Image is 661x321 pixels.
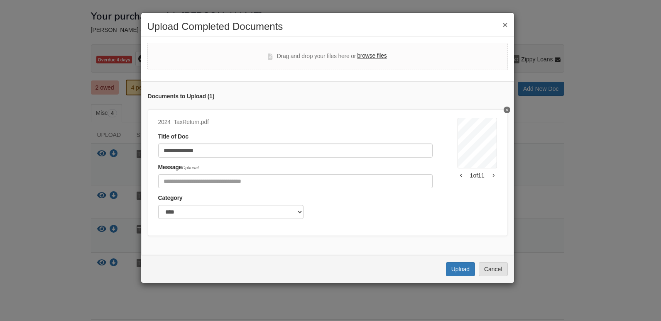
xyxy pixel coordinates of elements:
[158,174,433,188] input: Include any comments on this document
[446,262,475,276] button: Upload
[158,194,183,203] label: Category
[182,165,198,170] span: Optional
[502,20,507,29] button: ×
[148,92,507,101] div: Documents to Upload ( 1 )
[158,118,433,127] div: 2024_TaxReturn.pdf
[158,143,433,158] input: Document Title
[504,107,510,113] button: Delete 2024_TaxReturn
[357,51,387,61] label: browse files
[458,171,497,180] div: 1 of 11
[147,21,508,32] h2: Upload Completed Documents
[158,205,304,219] select: Category
[479,262,508,276] button: Cancel
[158,132,189,141] label: Title of Doc
[268,51,387,61] div: Drag and drop your files here or
[158,163,199,172] label: Message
